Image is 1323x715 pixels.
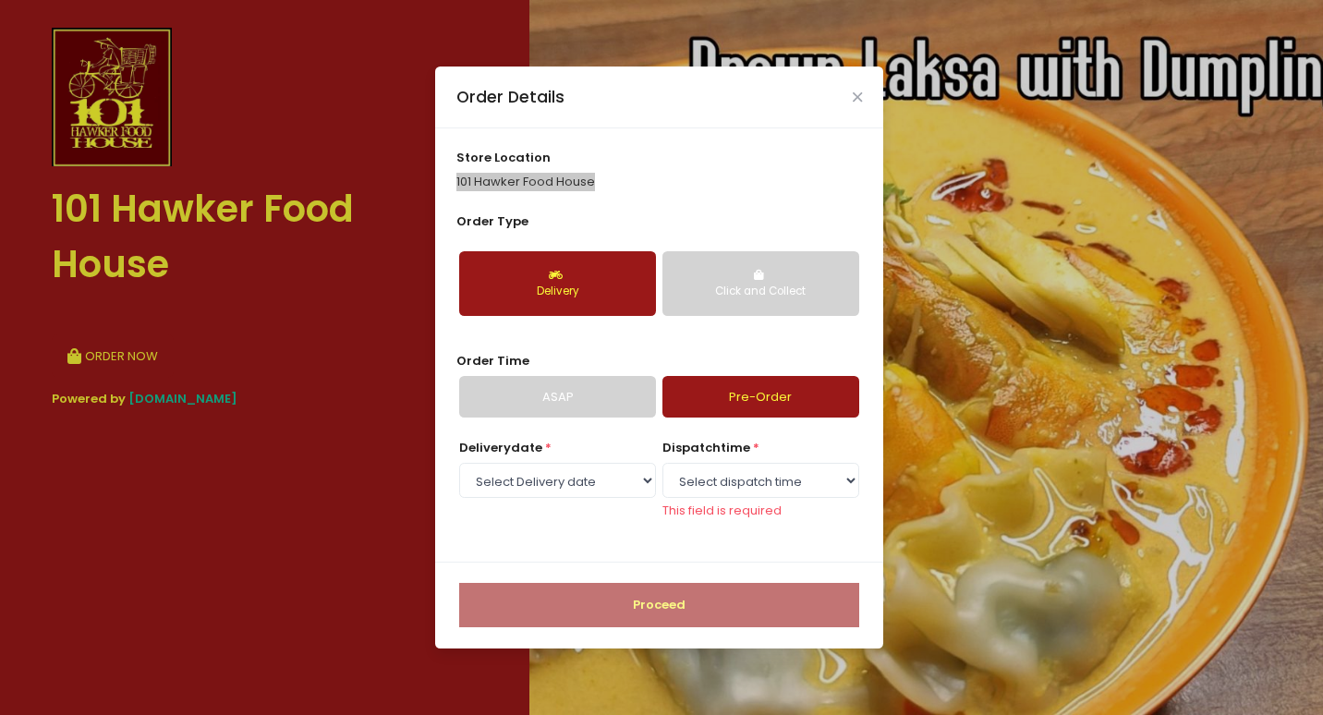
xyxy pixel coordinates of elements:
[456,173,863,191] p: 101 Hawker Food House
[662,376,859,418] a: Pre-Order
[456,85,564,109] div: Order Details
[662,251,859,316] button: Click and Collect
[662,439,750,456] span: dispatch time
[459,251,656,316] button: Delivery
[472,284,643,300] div: Delivery
[459,376,656,418] a: ASAP
[459,583,859,627] button: Proceed
[853,92,862,102] button: Close
[459,439,542,456] span: Delivery date
[456,352,529,370] span: Order Time
[675,284,846,300] div: Click and Collect
[456,149,551,166] span: store location
[456,212,528,230] span: Order Type
[662,502,859,520] div: This field is required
